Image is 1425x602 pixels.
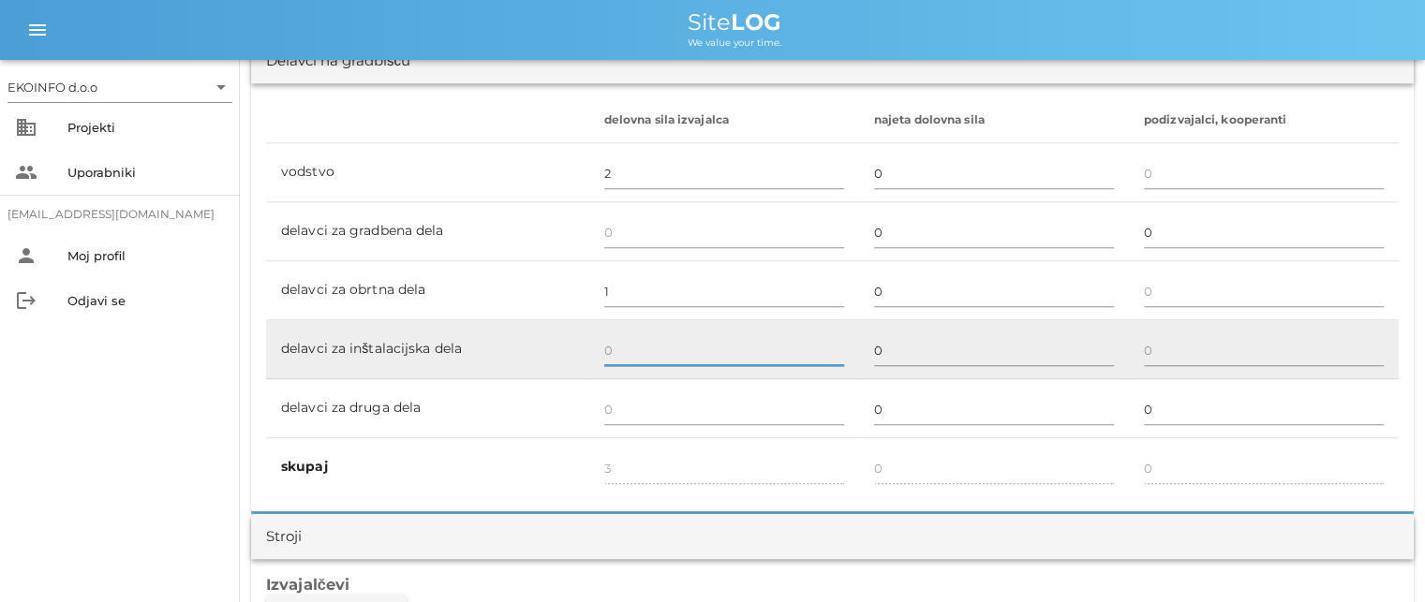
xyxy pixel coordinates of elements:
input: 0 [1144,335,1384,365]
i: menu [26,19,49,41]
input: 0 [604,394,844,424]
input: 0 [874,394,1114,424]
input: 0 [1144,394,1384,424]
i: person [15,244,37,267]
iframe: Chat Widget [1331,512,1425,602]
input: 0 [604,217,844,247]
b: LOG [731,8,781,36]
th: podizvajalci, kooperanti [1129,98,1399,143]
input: 0 [874,217,1114,247]
input: 0 [1144,158,1384,188]
div: EKOINFO d.o.o [7,72,232,102]
input: 0 [1144,217,1384,247]
div: Projekti [67,120,225,135]
i: arrow_drop_down [210,76,232,98]
div: Pripomoček za klepet [1331,512,1425,602]
input: 0 [874,276,1114,306]
div: Uporabniki [67,165,225,180]
h3: Izvajalčevi [266,574,1399,595]
input: 0 [1144,276,1384,306]
div: Odjavi se [67,293,225,308]
span: Site [688,8,781,36]
th: delovna sila izvajalca [589,98,859,143]
i: logout [15,289,37,312]
input: 0 [604,335,844,365]
td: delavci za druga dela [266,379,589,438]
div: Stroji [266,526,302,548]
input: 0 [874,335,1114,365]
b: skupaj [281,458,328,475]
i: people [15,161,37,184]
div: EKOINFO d.o.o [7,79,97,95]
span: We value your time. [688,37,781,49]
td: delavci za inštalacijska dela [266,320,589,379]
div: Delavci na gradbišču [266,51,410,72]
td: delavci za obrtna dela [266,261,589,320]
div: Moj profil [67,248,225,263]
input: 0 [604,276,844,306]
input: 0 [874,158,1114,188]
td: delavci za gradbena dela [266,202,589,261]
i: business [15,116,37,139]
td: vodstvo [266,143,589,202]
th: najeta dolovna sila [859,98,1129,143]
input: 0 [604,158,844,188]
